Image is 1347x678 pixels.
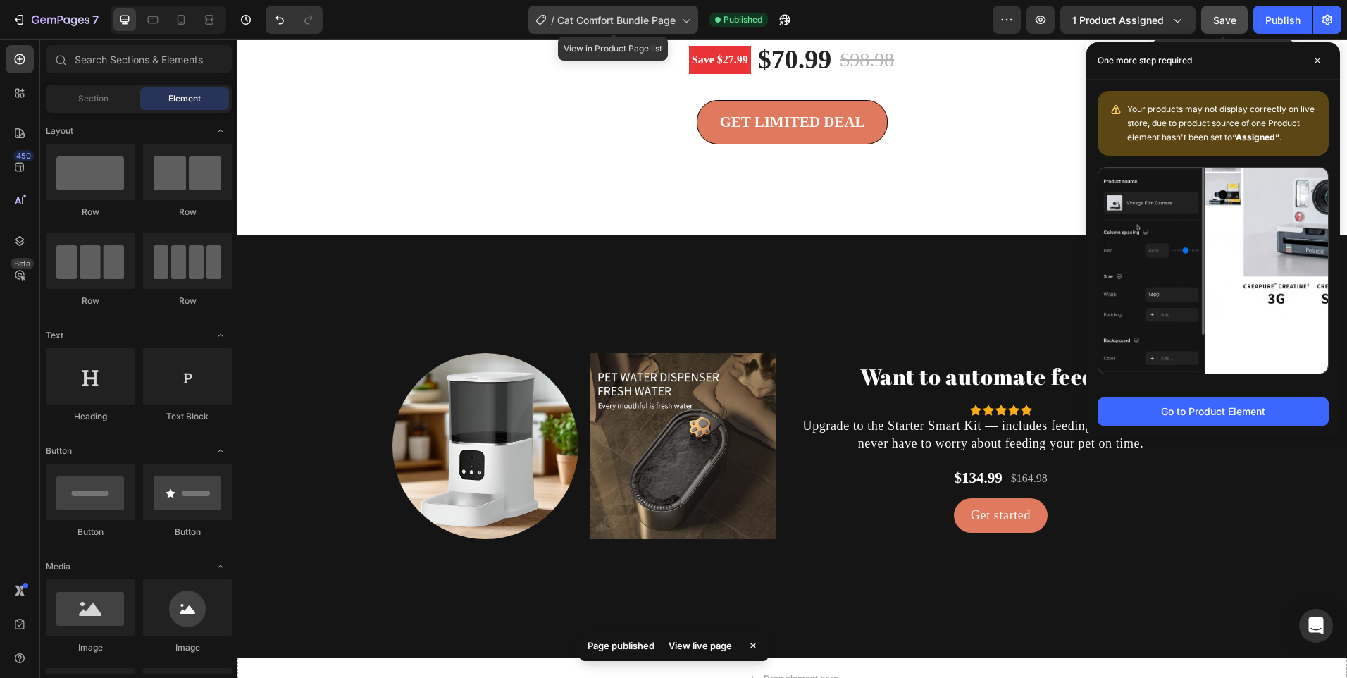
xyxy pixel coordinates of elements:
[46,295,135,307] div: Row
[459,61,650,106] button: GET LIMITED DEAL
[143,641,232,654] div: Image
[143,206,232,218] div: Row
[352,314,538,500] img: gempages_580691360521126408-cc8475f1-7623-4f09-a94b-2184d70511d0.jpg
[557,13,676,27] span: Cat Comfort Bundle Page
[1098,397,1329,426] button: Go to Product Element
[716,428,764,450] p: $134.99
[209,555,232,578] span: Toggle open
[11,258,34,269] div: Beta
[46,125,73,137] span: Layout
[143,526,232,538] div: Button
[1201,6,1248,34] button: Save
[1072,13,1164,27] span: 1 product assigned
[143,410,232,423] div: Text Block
[155,314,341,500] img: gempages_580691360521126408-e8ab0ce5-240b-49d7-8557-2c505bcd3baa.jpg
[143,295,232,307] div: Row
[526,634,601,645] div: Drop element here
[774,431,810,448] p: $164.98
[716,459,810,493] a: Get started
[561,321,967,354] h2: Want to automate feeding?
[237,39,1347,678] iframe: Design area
[1232,132,1279,142] b: “Assigned”
[46,560,70,573] span: Media
[46,45,232,73] input: Search Sections & Elements
[1253,6,1312,34] button: Publish
[1213,14,1236,26] span: Save
[1265,13,1301,27] div: Publish
[209,120,232,142] span: Toggle open
[1060,6,1196,34] button: 1 product assigned
[6,6,105,34] button: 7
[46,410,135,423] div: Heading
[562,378,965,413] p: Upgrade to the Starter Smart Kit — includes feeding and hydration, you never have to worry about ...
[46,641,135,654] div: Image
[1127,104,1315,142] span: Your products may not display correctly on live store, due to product source of one Product eleme...
[724,13,762,26] span: Published
[168,92,201,105] span: Element
[46,526,135,538] div: Button
[209,440,232,462] span: Toggle open
[78,92,108,105] span: Section
[551,13,554,27] span: /
[1161,404,1265,419] div: Go to Product Element
[13,150,34,161] div: 450
[266,6,323,34] div: Undo/Redo
[46,206,135,218] div: Row
[588,639,654,653] p: Page published
[1299,609,1333,643] div: Open Intercom Messenger
[733,467,793,485] div: Get started
[1098,54,1192,68] p: One more step required
[209,324,232,347] span: Toggle open
[482,72,627,94] div: GET LIMITED DEAL
[46,445,72,457] span: Button
[660,636,740,655] div: View live page
[92,11,99,28] p: 7
[46,329,63,342] span: Text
